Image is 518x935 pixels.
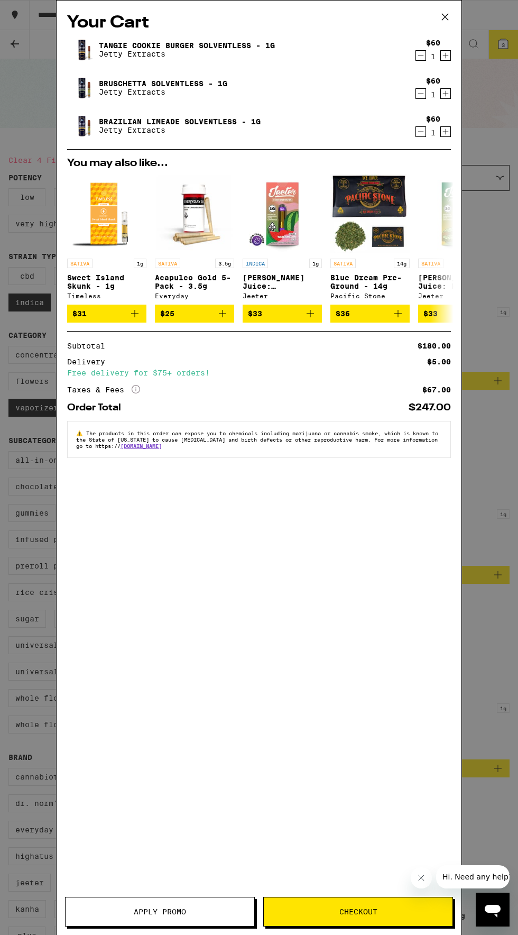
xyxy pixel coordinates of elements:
[67,273,146,290] p: Sweet Island Skunk - 1g
[418,292,497,299] div: Jeeter
[155,273,234,290] p: Acapulco Gold 5-Pack - 3.5g
[155,259,180,268] p: SATIVA
[67,35,97,65] img: Tangie Cookie Burger Solventless - 1g
[99,79,227,88] a: Bruschetta Solventless - 1g
[243,174,322,305] a: Open page for Jeeter Juice: Watermelon ZKZ - 1g from Jeeter
[415,50,426,61] button: Decrement
[422,386,451,393] div: $67.00
[426,115,440,123] div: $60
[76,430,438,449] span: The products in this order can expose you to chemicals including marijuana or cannabis smoke, whi...
[67,385,140,395] div: Taxes & Fees
[263,897,453,927] button: Checkout
[67,369,451,377] div: Free delivery for $75+ orders!
[99,50,275,58] p: Jetty Extracts
[426,52,440,61] div: 1
[418,342,451,350] div: $180.00
[330,174,410,253] img: Pacific Stone - Blue Dream Pre-Ground - 14g
[440,126,451,137] button: Increment
[99,41,275,50] a: Tangie Cookie Burger Solventless - 1g
[67,358,113,365] div: Delivery
[440,88,451,99] button: Increment
[155,292,234,299] div: Everyday
[155,305,234,323] button: Add to bag
[418,273,497,290] p: [PERSON_NAME] Juice: Honeydew - 1g
[67,111,97,141] img: Brazilian Limeade Solventless - 1g
[65,897,255,927] button: Apply Promo
[134,259,146,268] p: 1g
[160,309,174,318] span: $25
[99,88,227,96] p: Jetty Extracts
[67,174,146,253] img: Timeless - Sweet Island Skunk - 1g
[67,11,451,35] h2: Your Cart
[67,305,146,323] button: Add to bag
[418,259,443,268] p: SATIVA
[339,908,377,915] span: Checkout
[99,117,261,126] a: Brazilian Limeade Solventless - 1g
[426,90,440,99] div: 1
[155,174,234,253] img: Everyday - Acapulco Gold 5-Pack - 3.5g
[134,908,186,915] span: Apply Promo
[418,305,497,323] button: Add to bag
[440,50,451,61] button: Increment
[426,39,440,47] div: $60
[423,309,438,318] span: $33
[336,309,350,318] span: $36
[67,292,146,299] div: Timeless
[330,273,410,290] p: Blue Dream Pre-Ground - 14g
[121,443,162,449] a: [DOMAIN_NAME]
[330,174,410,305] a: Open page for Blue Dream Pre-Ground - 14g from Pacific Stone
[6,7,76,16] span: Hi. Need any help?
[99,126,261,134] p: Jetty Extracts
[411,867,432,888] iframe: Close message
[67,158,451,169] h2: You may also like...
[67,403,128,412] div: Order Total
[67,73,97,103] img: Bruschetta Solventless - 1g
[426,77,440,85] div: $60
[243,273,322,290] p: [PERSON_NAME] Juice: Watermelon ZKZ - 1g
[243,292,322,299] div: Jeeter
[418,174,497,253] img: Jeeter - Jeeter Juice: Honeydew - 1g
[415,88,426,99] button: Decrement
[76,430,86,436] span: ⚠️
[409,403,451,412] div: $247.00
[476,893,510,927] iframe: Button to launch messaging window
[248,309,262,318] span: $33
[330,305,410,323] button: Add to bag
[67,174,146,305] a: Open page for Sweet Island Skunk - 1g from Timeless
[330,259,356,268] p: SATIVA
[436,865,510,888] iframe: Message from company
[415,126,426,137] button: Decrement
[215,259,234,268] p: 3.5g
[67,342,113,350] div: Subtotal
[330,292,410,299] div: Pacific Stone
[309,259,322,268] p: 1g
[394,259,410,268] p: 14g
[426,129,440,137] div: 1
[418,174,497,305] a: Open page for Jeeter Juice: Honeydew - 1g from Jeeter
[72,309,87,318] span: $31
[243,259,268,268] p: INDICA
[243,305,322,323] button: Add to bag
[67,259,92,268] p: SATIVA
[155,174,234,305] a: Open page for Acapulco Gold 5-Pack - 3.5g from Everyday
[243,174,322,253] img: Jeeter - Jeeter Juice: Watermelon ZKZ - 1g
[427,358,451,365] div: $5.00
